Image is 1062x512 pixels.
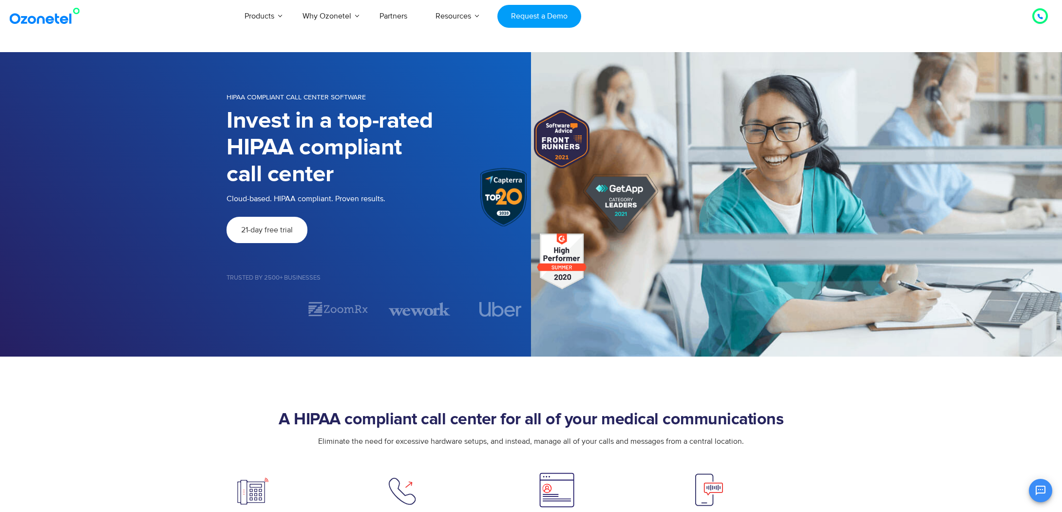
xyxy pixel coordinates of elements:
p: Cloud-based. HIPAA compliant. Proven results. [227,193,446,205]
div: 1 / 7 [227,303,288,315]
span: Eliminate the need for excessive hardware setups, and instead, manage all of your calls and messa... [318,436,744,446]
h1: Invest in a top-rated HIPAA compliant call center [227,108,440,188]
div: 3 / 7 [389,301,450,318]
h2: A HIPAA compliant call center for all of your medical communications [227,410,835,430]
div: Image Carousel [227,301,531,318]
img: uber [479,302,521,317]
img: inboud support [234,472,270,508]
span: HIPAA Compliant Call Center Software [227,93,366,101]
a: 21-day free trial [227,217,307,243]
img: self-service IVR [538,472,575,508]
img: Text to Speech [691,472,727,508]
a: Request a Demo [497,5,581,28]
h5: Trusted by 2500+ Businesses [227,275,531,281]
img: wework [389,301,450,318]
img: outbound service sale [386,472,423,508]
div: 2 / 7 [307,301,369,318]
button: Open chat [1029,479,1052,502]
img: zoomrx [307,301,369,318]
span: 21-day free trial [241,226,293,234]
div: 4 / 7 [470,302,531,317]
